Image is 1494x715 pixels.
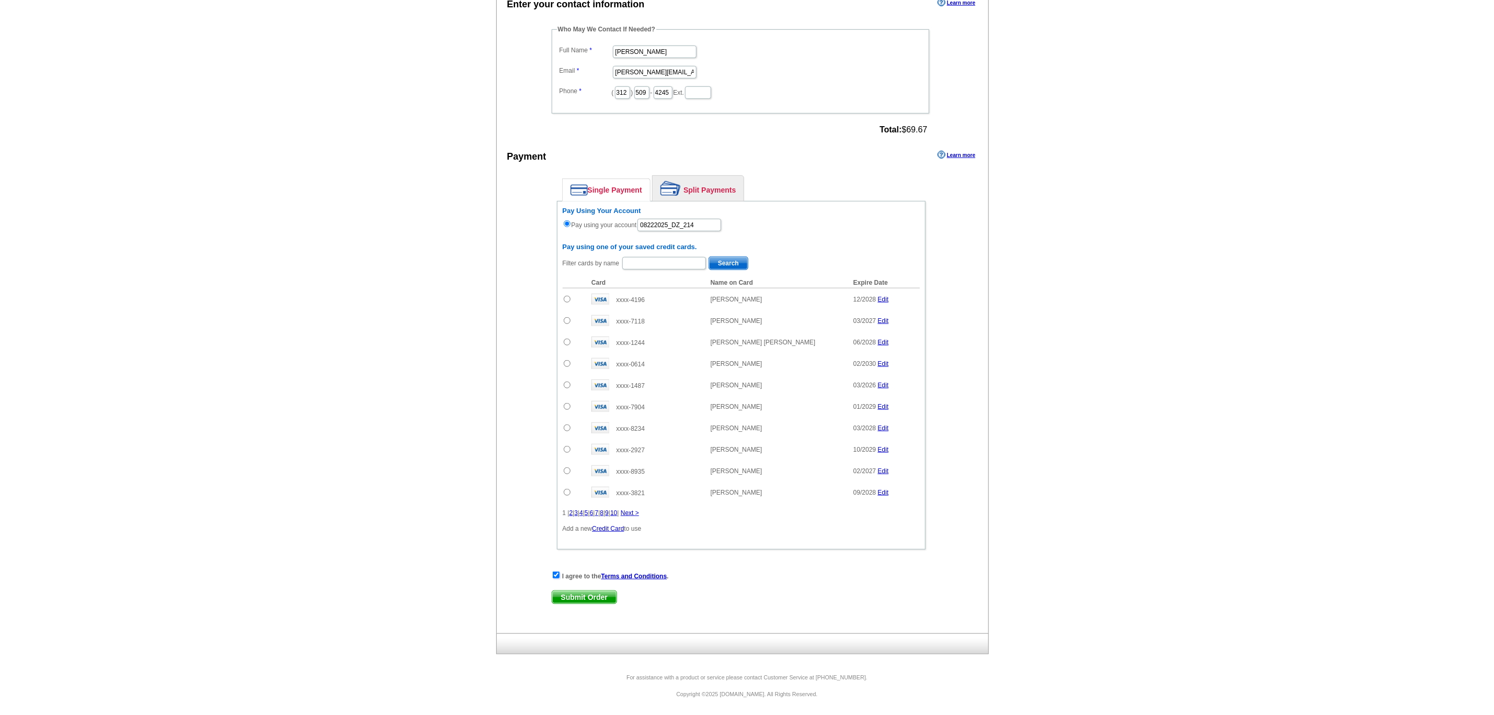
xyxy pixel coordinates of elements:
img: visa.gif [591,379,609,390]
span: xxxx-1487 [616,382,645,389]
label: Full Name [560,46,612,55]
a: Edit [878,296,889,303]
span: 12/2028 [853,296,876,303]
button: Search [709,256,748,270]
h6: Pay Using Your Account [563,207,920,215]
input: PO #: [637,219,721,231]
img: visa.gif [591,422,609,433]
span: $69.67 [880,125,927,135]
th: Card [586,277,705,288]
label: Filter cards by name [563,259,620,268]
strong: Total: [880,125,902,134]
span: xxxx-7904 [616,404,645,411]
iframe: LiveChat chat widget [1285,472,1494,715]
span: [PERSON_NAME] [711,446,762,453]
a: 6 [590,509,594,517]
img: single-payment.png [571,184,588,196]
span: xxxx-7118 [616,318,645,325]
span: xxxx-1244 [616,339,645,347]
th: Expire Date [848,277,920,288]
span: [PERSON_NAME] [PERSON_NAME] [711,339,816,346]
span: xxxx-0614 [616,361,645,368]
img: split-payment.png [660,181,681,196]
span: Search [709,257,748,270]
span: Submit Order [552,591,617,604]
span: [PERSON_NAME] [711,296,762,303]
a: Edit [878,467,889,475]
span: 02/2027 [853,467,876,475]
span: 01/2029 [853,403,876,410]
a: Edit [878,446,889,453]
a: 3 [574,509,578,517]
span: [PERSON_NAME] [711,467,762,475]
span: 03/2028 [853,424,876,432]
a: Edit [878,360,889,367]
a: 10 [610,509,617,517]
span: xxxx-3821 [616,489,645,497]
a: Edit [878,382,889,389]
img: visa.gif [591,487,609,498]
span: 03/2027 [853,317,876,325]
span: [PERSON_NAME] [711,403,762,410]
img: visa.gif [591,401,609,412]
span: [PERSON_NAME] [711,424,762,432]
a: Edit [878,424,889,432]
h6: Pay using one of your saved credit cards. [563,243,920,251]
span: xxxx-2927 [616,446,645,454]
a: 7 [595,509,599,517]
legend: Who May We Contact If Needed? [557,25,656,34]
a: Split Payments [653,176,744,201]
a: Edit [878,403,889,410]
div: 1 | | | | | | | | | | [563,508,920,518]
img: visa.gif [591,315,609,326]
a: Terms and Conditions [601,573,667,580]
a: Credit Card [592,525,624,532]
span: [PERSON_NAME] [711,489,762,496]
span: [PERSON_NAME] [711,360,762,367]
span: [PERSON_NAME] [711,382,762,389]
span: 06/2028 [853,339,876,346]
a: Edit [878,489,889,496]
a: 9 [605,509,609,517]
span: xxxx-8234 [616,425,645,432]
span: 09/2028 [853,489,876,496]
span: [PERSON_NAME] [711,317,762,325]
a: 8 [600,509,604,517]
th: Name on Card [705,277,848,288]
strong: I agree to the . [562,573,669,580]
dd: ( ) - Ext. [557,84,924,100]
label: Phone [560,86,612,96]
a: Edit [878,339,889,346]
div: Payment [507,150,546,164]
span: 10/2029 [853,446,876,453]
span: 02/2030 [853,360,876,367]
img: visa.gif [591,337,609,348]
a: 2 [569,509,573,517]
a: Learn more [938,151,975,159]
div: Pay using your account [563,207,920,232]
label: Email [560,66,612,75]
img: visa.gif [591,358,609,369]
a: Next > [621,509,639,517]
span: xxxx-4196 [616,296,645,304]
a: Edit [878,317,889,325]
span: xxxx-8935 [616,468,645,475]
a: Single Payment [563,179,650,201]
img: visa.gif [591,465,609,476]
p: Add a new to use [563,524,920,533]
a: 5 [585,509,588,517]
img: visa.gif [591,444,609,455]
a: 4 [579,509,583,517]
img: visa.gif [591,294,609,305]
span: 03/2026 [853,382,876,389]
